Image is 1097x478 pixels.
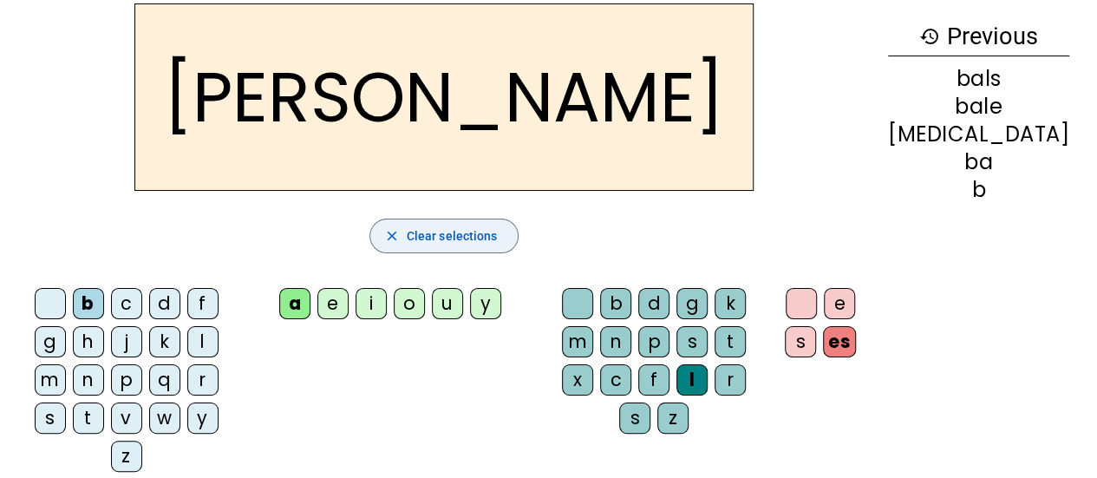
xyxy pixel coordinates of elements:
[149,288,180,319] div: d
[600,326,631,357] div: n
[638,326,669,357] div: p
[785,326,816,357] div: s
[638,364,669,396] div: f
[187,403,219,434] div: y
[134,3,754,191] h2: [PERSON_NAME]
[888,152,1069,173] div: ba
[432,288,463,319] div: u
[111,441,142,472] div: z
[715,326,746,357] div: t
[919,26,940,47] mat-icon: history
[600,364,631,396] div: c
[73,326,104,357] div: h
[187,326,219,357] div: l
[73,403,104,434] div: t
[111,364,142,396] div: p
[149,364,180,396] div: q
[619,403,650,434] div: s
[715,364,746,396] div: r
[187,288,219,319] div: f
[676,326,708,357] div: s
[111,288,142,319] div: c
[600,288,631,319] div: b
[35,403,66,434] div: s
[888,124,1069,145] div: [MEDICAL_DATA]
[111,326,142,357] div: j
[149,326,180,357] div: k
[676,288,708,319] div: g
[562,326,593,357] div: m
[73,364,104,396] div: n
[823,326,856,357] div: es
[657,403,689,434] div: z
[369,219,519,253] button: Clear selections
[317,288,349,319] div: e
[638,288,669,319] div: d
[73,288,104,319] div: b
[149,403,180,434] div: w
[888,17,1069,56] h3: Previous
[394,288,425,319] div: o
[187,364,219,396] div: r
[676,364,708,396] div: l
[470,288,501,319] div: y
[35,364,66,396] div: m
[824,288,855,319] div: e
[715,288,746,319] div: k
[384,228,400,244] mat-icon: close
[407,226,498,246] span: Clear selections
[279,288,310,319] div: a
[562,364,593,396] div: x
[888,96,1069,117] div: bale
[888,69,1069,89] div: bals
[356,288,387,319] div: i
[35,326,66,357] div: g
[111,403,142,434] div: v
[888,180,1069,200] div: b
